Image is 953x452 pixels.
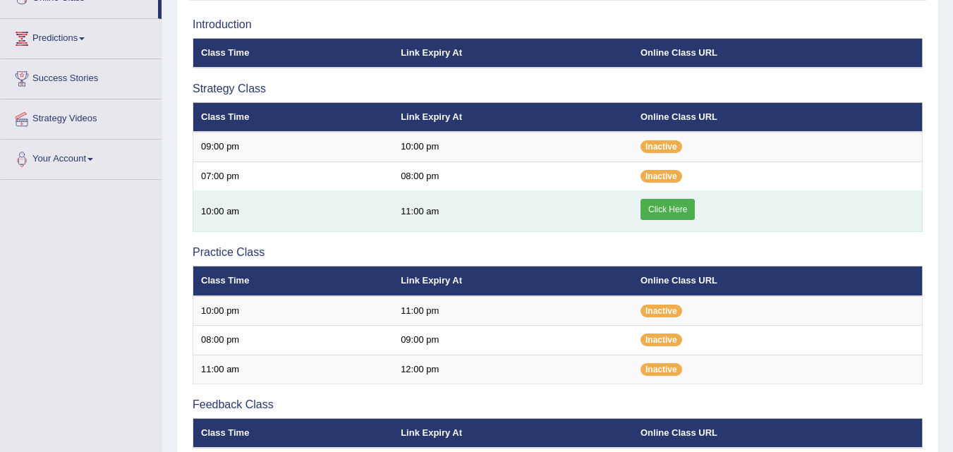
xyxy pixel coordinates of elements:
span: Inactive [641,363,682,376]
td: 09:00 pm [193,132,394,161]
td: 08:00 pm [393,161,633,191]
td: 11:00 pm [393,296,633,326]
th: Class Time [193,266,394,295]
th: Class Time [193,418,394,448]
h3: Feedback Class [193,398,923,411]
a: Success Stories [1,59,162,94]
td: 10:00 am [193,191,394,232]
td: 11:00 am [193,355,394,384]
a: Click Here [641,199,695,220]
td: 09:00 pm [393,326,633,355]
th: Online Class URL [633,418,923,448]
span: Inactive [641,334,682,346]
th: Link Expiry At [393,418,633,448]
td: 11:00 am [393,191,633,232]
span: Inactive [641,140,682,153]
h3: Introduction [193,18,923,31]
th: Online Class URL [633,38,923,68]
td: 08:00 pm [193,326,394,355]
a: Strategy Videos [1,99,162,135]
td: 12:00 pm [393,355,633,384]
span: Inactive [641,170,682,183]
h3: Strategy Class [193,83,923,95]
td: 10:00 pm [193,296,394,326]
td: 07:00 pm [193,161,394,191]
a: Your Account [1,140,162,175]
h3: Practice Class [193,246,923,259]
a: Predictions [1,19,162,54]
th: Link Expiry At [393,266,633,295]
th: Class Time [193,102,394,132]
th: Online Class URL [633,266,923,295]
th: Online Class URL [633,102,923,132]
th: Link Expiry At [393,102,633,132]
th: Link Expiry At [393,38,633,68]
th: Class Time [193,38,394,68]
td: 10:00 pm [393,132,633,161]
span: Inactive [641,305,682,317]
